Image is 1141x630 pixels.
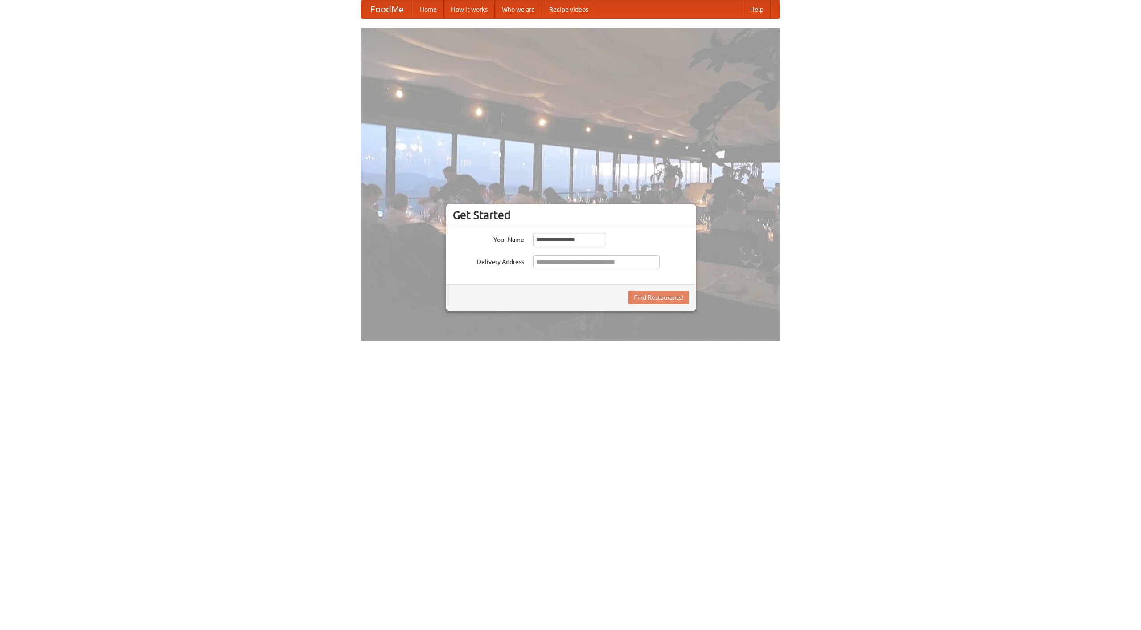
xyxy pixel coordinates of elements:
label: Your Name [453,233,524,244]
a: Home [413,0,444,18]
a: Recipe videos [542,0,595,18]
a: Help [743,0,771,18]
label: Delivery Address [453,255,524,266]
button: Find Restaurants! [628,291,689,304]
a: How it works [444,0,495,18]
a: Who we are [495,0,542,18]
a: FoodMe [361,0,413,18]
h3: Get Started [453,208,689,222]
